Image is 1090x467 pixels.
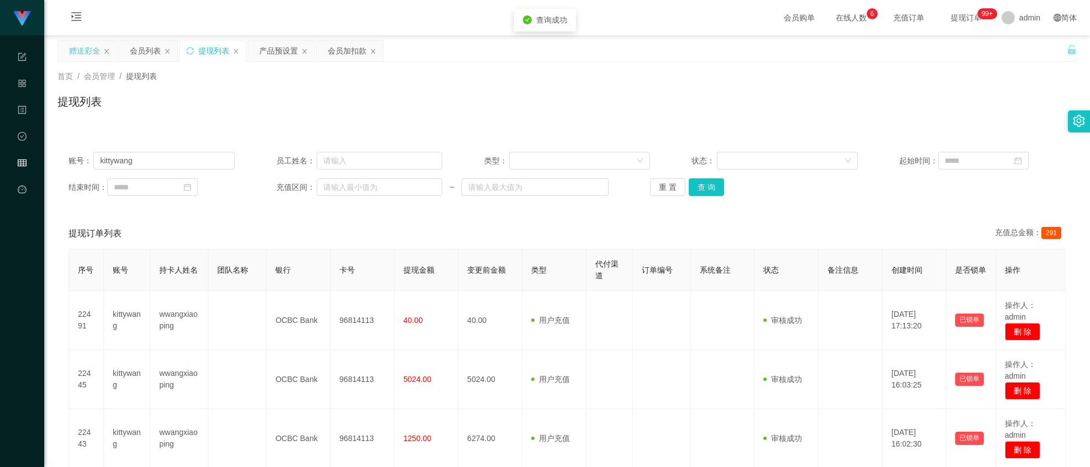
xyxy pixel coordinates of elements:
span: 内容中心 [18,106,27,204]
span: 是否锁单 [955,266,986,274]
td: wwangxiaoping [150,291,208,350]
div: 会员加扣款 [328,40,366,61]
span: 用户充值 [531,316,570,325]
span: 291 [1041,227,1061,239]
td: 22491 [69,291,104,350]
i: 图标: down [637,157,643,165]
input: 请输入最小值为 [317,178,442,196]
span: 查询成功 [536,15,567,24]
span: ~ [442,182,462,193]
span: 操作 [1005,266,1020,274]
td: 22445 [69,350,104,409]
div: 赠送彩金 [69,40,100,61]
span: 提现订单 [945,14,987,22]
i: 图标: close [164,48,171,55]
td: kittywang [104,350,150,409]
i: 图标: table [18,153,27,176]
span: 提现列表 [126,72,157,81]
i: icon: check-circle [523,15,532,24]
input: 请输入 [93,152,234,169]
div: 产品预设置 [259,40,298,61]
div: 充值总金额： [995,227,1066,240]
span: 审核成功 [763,316,802,325]
td: 40.00 [458,291,522,350]
sup: 1166 [977,8,997,19]
span: 账号： [69,155,93,167]
span: 员工姓名： [276,155,317,167]
span: 变更前金额 [467,266,506,274]
i: 图标: close [103,48,110,55]
input: 请输入 [317,152,442,169]
span: / [119,72,122,81]
td: OCBC Bank [266,291,331,350]
td: [DATE] 17:13:20 [883,291,947,350]
span: 代付渠道 [595,259,619,280]
span: / [77,72,80,81]
td: OCBC Bank [266,350,331,409]
button: 已锁单 [955,432,984,445]
i: 图标: appstore-o [18,74,27,96]
i: 图标: setting [1073,115,1085,127]
i: 图标: form [18,47,27,70]
span: 1250.00 [403,434,432,443]
i: 图标: close [233,48,239,55]
span: 操作人：admin [1005,360,1036,380]
span: 充值订单 [888,14,930,22]
button: 查 询 [689,178,724,196]
td: 96814113 [331,350,395,409]
span: 40.00 [403,316,423,325]
span: 状态： [691,155,717,167]
span: 数据中心 [18,132,27,231]
span: 用户充值 [531,434,570,443]
input: 请输入最大值为 [462,178,609,196]
span: 会员管理 [18,159,27,257]
h1: 提现列表 [57,93,102,110]
span: 首页 [57,72,73,81]
span: 5024.00 [403,375,432,384]
button: 删 除 [1005,323,1040,341]
span: 审核成功 [763,434,802,443]
img: logo.9652507e.png [13,11,31,26]
span: 团队名称 [217,266,248,274]
i: 图标: close [370,48,376,55]
td: [DATE] 16:03:25 [883,350,947,409]
span: 创建时间 [892,266,923,274]
i: 图标: close [301,48,308,55]
span: 提现订单列表 [69,227,122,240]
td: kittywang [104,291,150,350]
span: 订单编号 [642,266,673,274]
span: 备注信息 [827,266,858,274]
span: 银行 [275,266,291,274]
span: 系统配置 [18,53,27,151]
td: 96814113 [331,291,395,350]
a: 图标: dashboard平台首页 [18,179,27,290]
span: 充值区间： [276,182,317,193]
td: 5024.00 [458,350,522,409]
td: wwangxiaoping [150,350,208,409]
button: 删 除 [1005,441,1040,459]
sup: 6 [867,8,878,19]
span: 类型 [531,266,547,274]
button: 重 置 [650,178,685,196]
i: 图标: unlock [1067,45,1077,55]
span: 操作人：admin [1005,419,1036,439]
span: 会员管理 [84,72,115,81]
span: 审核成功 [763,375,802,384]
i: 图标: global [1054,14,1061,22]
span: 状态 [763,266,779,274]
span: 提现金额 [403,266,434,274]
span: 序号 [78,266,93,274]
span: 产品管理 [18,79,27,178]
span: 卡号 [339,266,355,274]
span: 在线人数 [830,14,872,22]
i: 图标: down [845,157,851,165]
button: 删 除 [1005,382,1040,400]
span: 账号 [113,266,128,274]
i: 图标: profile [18,100,27,123]
i: 图标: menu-unfold [57,1,95,36]
i: 图标: calendar [1014,157,1022,164]
span: 持卡人姓名 [159,266,198,274]
button: 已锁单 [955,314,984,327]
i: 图标: calendar [184,183,191,191]
button: 已锁单 [955,373,984,386]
